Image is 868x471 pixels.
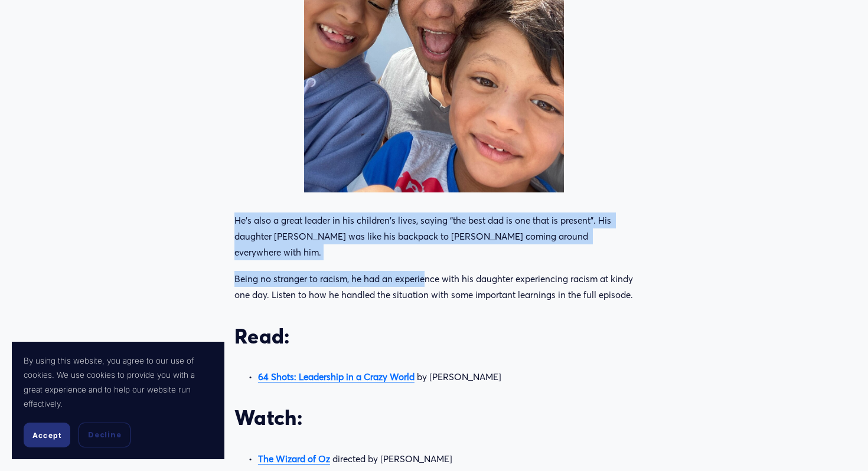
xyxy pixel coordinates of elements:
button: Accept [24,423,70,447]
strong: Watch: [234,405,302,430]
p: by [PERSON_NAME] [258,369,634,385]
a: 64 Shots: Leadership in a Crazy World [258,371,415,382]
p: directed by [PERSON_NAME] [258,451,634,467]
p: By using this website, you agree to our use of cookies. We use cookies to provide you with a grea... [24,354,213,411]
button: Decline [79,423,130,447]
span: Decline [88,430,121,440]
p: Being no stranger to racism, he had an experience with his daughter experiencing racism at kindy ... [234,271,634,303]
span: Accept [32,431,61,440]
a: The Wizard of Oz [258,453,330,465]
p: He’s also a great leader in his children's lives, saying “the best dad is one that is present”. H... [234,212,634,261]
section: Cookie banner [12,342,224,459]
strong: Read: [234,323,290,349]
